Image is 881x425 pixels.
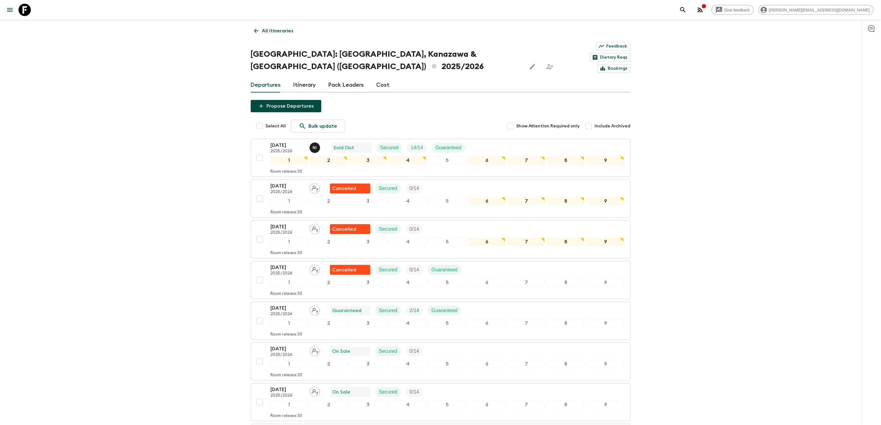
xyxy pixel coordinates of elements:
[310,185,320,190] span: Assign pack leader
[431,266,458,274] p: Guaranteed
[310,142,321,153] button: NI
[332,185,356,192] p: Cancelled
[332,307,362,314] p: Guaranteed
[508,156,545,164] div: 7
[429,238,466,246] div: 5
[389,279,426,287] div: 4
[711,5,754,15] a: Give feedback
[547,401,584,409] div: 8
[262,27,294,35] p: All itineraries
[547,156,584,164] div: 8
[310,319,347,327] div: 2
[332,348,351,355] p: On Sale
[721,8,753,12] span: Give feedback
[429,401,466,409] div: 5
[435,144,462,151] p: Guaranteed
[410,185,419,192] p: 0 / 14
[251,179,631,218] button: [DATE]2025/2026Assign pack leaderFlash Pack cancellationSecuredTrip Fill123456789Room release:30
[410,388,419,396] p: 0 / 14
[526,60,539,73] button: Edit this itinerary
[251,302,631,340] button: [DATE]2025/2026Assign pack leaderGuaranteedSecuredTrip FillGuaranteed123456789Room release:30
[375,184,401,193] div: Secured
[271,190,305,195] p: 2025/2026
[547,279,584,287] div: 8
[310,307,320,312] span: Assign pack leader
[468,360,505,368] div: 6
[4,4,16,16] button: menu
[271,304,305,312] p: [DATE]
[429,197,466,205] div: 5
[334,144,354,151] p: Sold Out
[379,266,397,274] p: Secured
[389,156,426,164] div: 4
[271,142,305,149] p: [DATE]
[379,388,397,396] p: Secured
[375,224,401,234] div: Secured
[379,307,397,314] p: Secured
[468,319,505,327] div: 6
[406,265,423,275] div: Trip Fill
[508,319,545,327] div: 7
[350,197,387,205] div: 3
[271,169,303,174] p: Room release: 30
[310,226,320,231] span: Assign pack leader
[271,386,305,393] p: [DATE]
[271,264,305,271] p: [DATE]
[271,319,308,327] div: 1
[313,145,317,150] p: N I
[271,345,305,353] p: [DATE]
[759,5,874,15] div: [PERSON_NAME][EMAIL_ADDRESS][DOMAIN_NAME]
[293,78,316,93] a: Itinerary
[310,266,320,271] span: Assign pack leader
[271,360,308,368] div: 1
[271,291,303,296] p: Room release: 30
[508,197,545,205] div: 7
[389,401,426,409] div: 4
[517,123,580,129] span: Show Attention Required only
[375,265,401,275] div: Secured
[429,319,466,327] div: 5
[309,122,337,130] p: Bulk update
[389,360,426,368] div: 4
[508,238,545,246] div: 7
[350,238,387,246] div: 3
[271,279,308,287] div: 1
[251,342,631,381] button: [DATE]2025/2026Assign pack leaderOn SaleSecuredTrip Fill123456789Room release:30
[508,401,545,409] div: 7
[310,389,320,394] span: Assign pack leader
[410,348,419,355] p: 0 / 14
[587,401,624,409] div: 9
[350,401,387,409] div: 3
[410,266,419,274] p: 0 / 14
[330,265,370,275] div: Flash Pack cancellation
[547,197,584,205] div: 8
[377,78,390,93] a: Cost
[547,319,584,327] div: 8
[468,156,505,164] div: 6
[251,48,521,73] h1: [GEOGRAPHIC_DATA]: [GEOGRAPHIC_DATA], Kanazawa & [GEOGRAPHIC_DATA] ([GEOGRAPHIC_DATA]) 2025/2026
[375,346,401,356] div: Secured
[587,197,624,205] div: 9
[310,144,321,149] span: Naoya Ishida
[271,251,303,256] p: Room release: 30
[251,78,281,93] a: Departures
[596,42,631,51] a: Feedback
[271,312,305,317] p: 2025/2026
[291,120,345,133] a: Bulk update
[271,223,305,230] p: [DATE]
[251,220,631,258] button: [DATE]2025/2026Assign pack leaderFlash Pack cancellationSecuredTrip Fill123456789Room release:30
[251,100,321,112] button: Propose Departures
[271,271,305,276] p: 2025/2026
[508,360,545,368] div: 7
[271,182,305,190] p: [DATE]
[271,414,303,419] p: Room release: 30
[429,156,466,164] div: 5
[271,393,305,398] p: 2025/2026
[406,346,423,356] div: Trip Fill
[379,348,397,355] p: Secured
[375,306,401,316] div: Secured
[271,353,305,357] p: 2025/2026
[310,197,347,205] div: 2
[406,306,423,316] div: Trip Fill
[407,143,427,153] div: Trip Fill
